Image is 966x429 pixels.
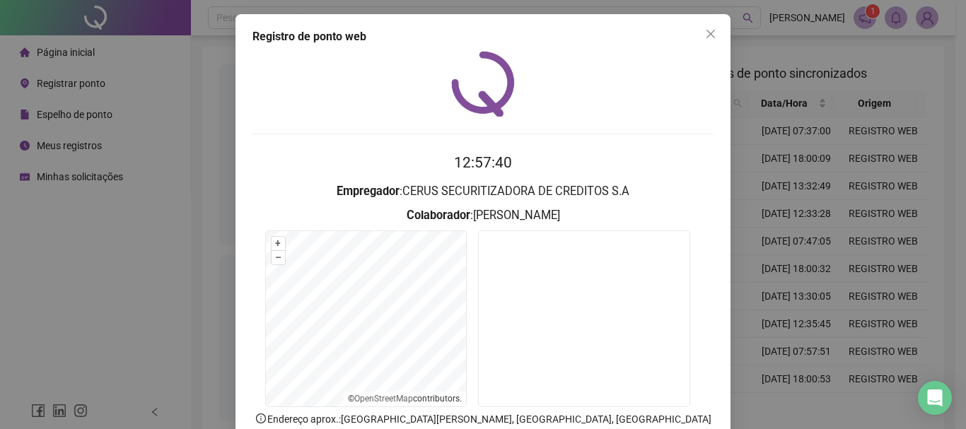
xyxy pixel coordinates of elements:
[451,51,515,117] img: QRPoint
[272,237,285,250] button: +
[354,394,413,404] a: OpenStreetMap
[255,412,267,425] span: info-circle
[454,154,512,171] time: 12:57:40
[252,182,714,201] h3: : CERUS SECURITIZADORA DE CREDITOS S.A
[252,206,714,225] h3: : [PERSON_NAME]
[705,28,716,40] span: close
[252,411,714,427] p: Endereço aprox. : [GEOGRAPHIC_DATA][PERSON_NAME], [GEOGRAPHIC_DATA], [GEOGRAPHIC_DATA]
[918,381,952,415] div: Open Intercom Messenger
[407,208,470,222] strong: Colaborador
[252,28,714,45] div: Registro de ponto web
[699,23,722,45] button: Close
[272,251,285,264] button: –
[348,394,462,404] li: © contributors.
[337,184,400,198] strong: Empregador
